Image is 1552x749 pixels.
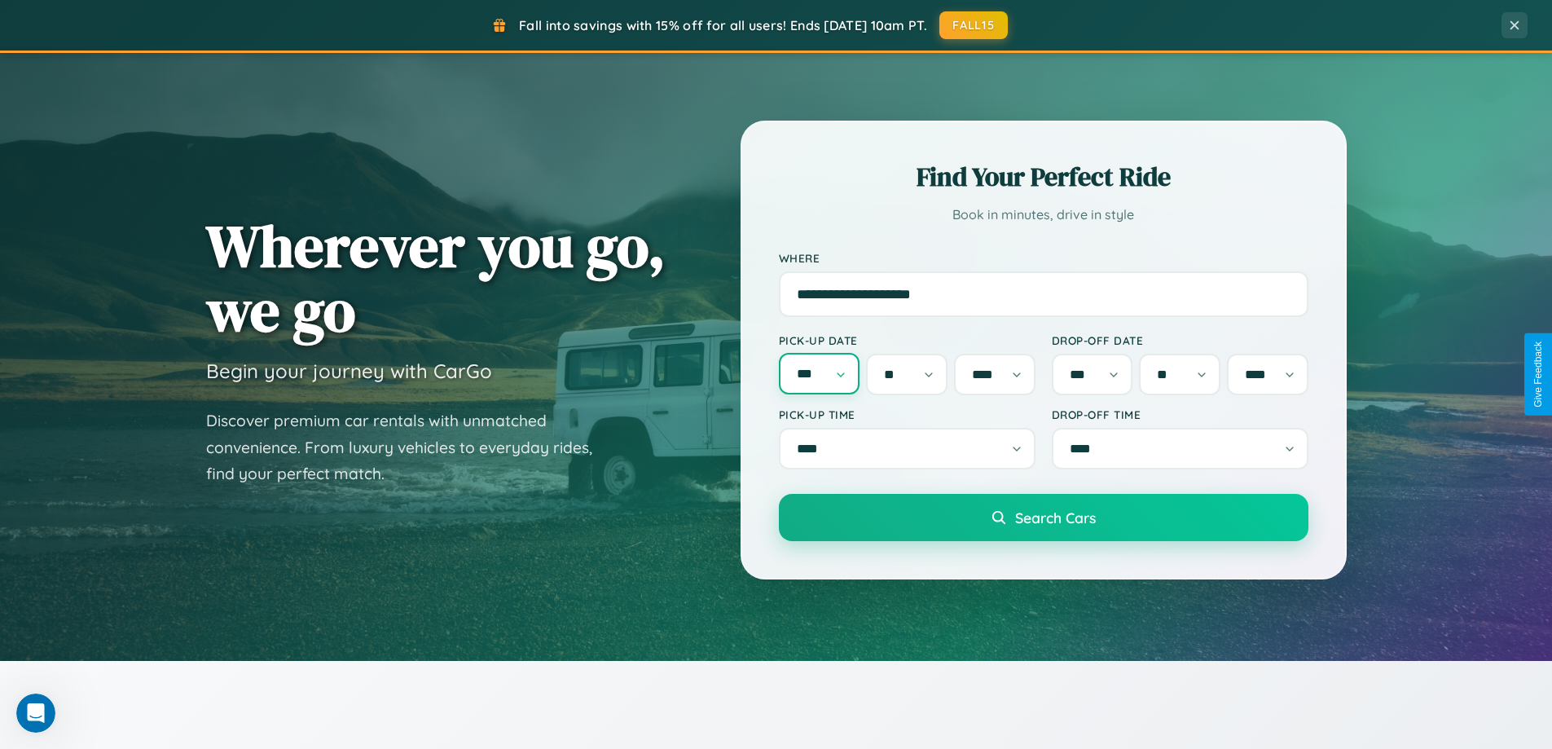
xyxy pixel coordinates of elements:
[939,11,1008,39] button: FALL15
[16,694,55,733] iframe: Intercom live chat
[779,159,1308,195] h2: Find Your Perfect Ride
[1052,333,1308,347] label: Drop-off Date
[1532,341,1544,408] div: Give Feedback
[519,17,927,33] span: Fall into savings with 15% off for all users! Ends [DATE] 10am PT.
[779,408,1035,421] label: Pick-up Time
[206,359,492,383] h3: Begin your journey with CarGo
[206,214,666,342] h1: Wherever you go, we go
[779,203,1308,227] p: Book in minutes, drive in style
[779,333,1035,347] label: Pick-up Date
[206,408,613,487] p: Discover premium car rentals with unmatched convenience. From luxury vehicles to everyday rides, ...
[1052,408,1308,421] label: Drop-off Time
[779,494,1308,541] button: Search Cars
[1015,509,1096,527] span: Search Cars
[779,251,1308,265] label: Where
